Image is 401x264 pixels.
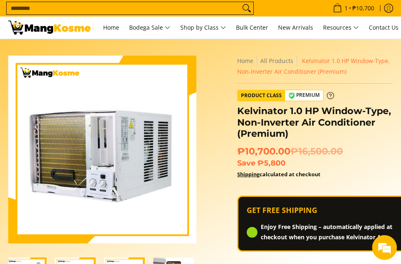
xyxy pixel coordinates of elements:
img: premium-badge-icon.webp [288,92,295,99]
span: GET FREE SHIPPING [247,205,317,215]
div: Chat with us now [43,46,139,57]
span: 1 [343,5,349,11]
span: Premium [285,90,323,100]
a: All Products [260,57,293,65]
span: Product Class [238,90,285,101]
span: Resources [323,23,359,33]
span: Shop by Class [180,23,226,33]
a: Bulk Center [232,16,272,39]
span: • [330,4,377,13]
a: New Arrivals [274,16,317,39]
button: Search [240,2,253,14]
span: Bodega Sale [129,23,170,33]
a: Home [237,57,253,65]
a: Product Class Premium [237,90,334,101]
textarea: Type your message and hit 'Enter' [4,176,157,205]
a: Bodega Sale [125,16,175,39]
img: Kelvinator 1.0 HP Window-Type Non-Inverter Aircon (Premium) l Mang Kosme [8,21,91,35]
span: ₱10,700.00 [237,146,343,157]
div: Minimize live chat window [135,4,155,24]
del: ₱16,500.00 [290,146,343,157]
span: Save [237,159,255,167]
span: Kelvinator 1.0 HP Window-Type, Non-Inverter Air Conditioner (Premium) [237,57,390,75]
span: Home [103,23,119,31]
span: New Arrivals [278,23,313,31]
span: ₱10,700 [351,5,375,11]
h1: Kelvinator 1.0 HP Window-Type, Non-Inverter Air Conditioner (Premium) [237,105,393,140]
a: Shop by Class [176,16,230,39]
a: Resources [319,16,363,39]
span: Contact Us [369,23,399,31]
span: Bulk Center [236,23,268,31]
strong: calculated at checkout [237,171,321,178]
span: We're online! [48,79,114,163]
span: ₱5,800 [257,159,285,167]
a: Home [99,16,123,39]
a: Shipping [237,171,259,178]
img: Kelvinator 1.0 HP Window-Type, Non-Inverter Air Conditioner (Premium) [8,56,196,243]
nav: Breadcrumbs [237,56,393,77]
